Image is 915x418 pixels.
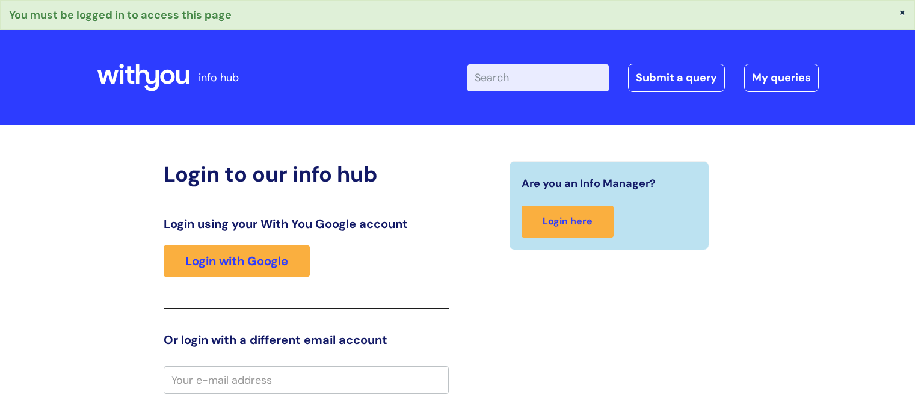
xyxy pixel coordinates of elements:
[164,366,449,394] input: Your e-mail address
[744,64,819,91] a: My queries
[199,68,239,87] p: info hub
[899,7,906,17] button: ×
[628,64,725,91] a: Submit a query
[164,245,310,277] a: Login with Google
[467,64,609,91] input: Search
[164,333,449,347] h3: Or login with a different email account
[522,174,656,193] span: Are you an Info Manager?
[164,161,449,187] h2: Login to our info hub
[164,217,449,231] h3: Login using your With You Google account
[522,206,614,238] a: Login here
